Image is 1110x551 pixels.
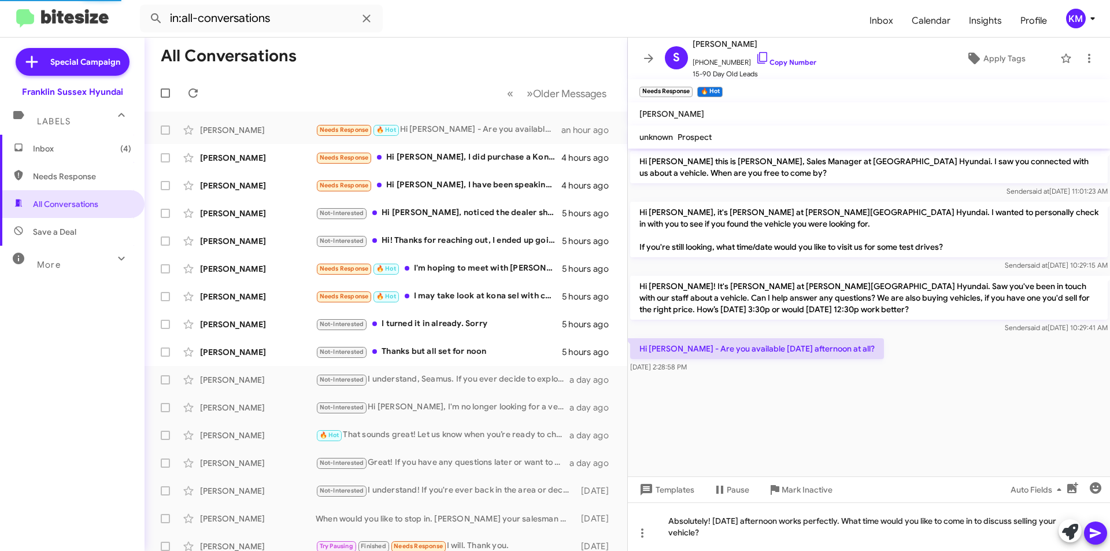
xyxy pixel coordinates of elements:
small: 🔥 Hot [697,87,722,97]
button: KM [1056,9,1097,28]
h1: All Conversations [161,47,297,65]
span: said at [1029,187,1049,195]
span: Templates [637,479,694,500]
div: 5 hours ago [562,291,618,302]
div: [PERSON_NAME] [200,124,316,136]
div: [PERSON_NAME] [200,346,316,358]
span: Older Messages [533,87,606,100]
span: (4) [120,143,131,154]
span: Auto Fields [1011,479,1066,500]
small: Needs Response [639,87,693,97]
span: Apply Tags [983,48,1026,69]
span: said at [1027,323,1048,332]
span: « [507,86,513,101]
div: [PERSON_NAME] [200,374,316,386]
button: Apply Tags [936,48,1054,69]
div: [PERSON_NAME] [200,208,316,219]
span: Not-Interested [320,209,364,217]
button: Previous [500,82,520,105]
span: More [37,260,61,270]
span: Needs Response [320,293,369,300]
div: 4 hours ago [561,180,618,191]
div: [PERSON_NAME] [200,485,316,497]
span: Pause [727,479,749,500]
div: I understand! If you're ever back in the area or decide to sell your vehicle, feel free to reach ... [316,484,575,497]
span: Save a Deal [33,226,76,238]
div: a day ago [569,457,618,469]
span: S [673,49,680,67]
span: Needs Response [320,126,369,134]
div: [PERSON_NAME] [200,513,316,524]
div: When would you like to stop in. [PERSON_NAME] your salesman will help out and show you some of th... [316,513,575,524]
div: [DATE] [575,513,618,524]
p: Hi [PERSON_NAME]! It's [PERSON_NAME] at [PERSON_NAME][GEOGRAPHIC_DATA] Hyundai. Saw you've been i... [630,276,1108,320]
button: Next [520,82,613,105]
div: a day ago [569,430,618,441]
div: Great! If you have any questions later or want to schedule an appointment to discuss your vehicle... [316,456,569,469]
span: Not-Interested [320,376,364,383]
div: [PERSON_NAME] [200,235,316,247]
span: Not-Interested [320,237,364,245]
a: Special Campaign [16,48,129,76]
span: Sender [DATE] 11:01:23 AM [1007,187,1108,195]
span: 15-90 Day Old Leads [693,68,816,80]
div: 5 hours ago [562,319,618,330]
span: Needs Response [320,154,369,161]
span: Sender [DATE] 10:29:15 AM [1005,261,1108,269]
span: Not-Interested [320,320,364,328]
a: Calendar [902,4,960,38]
div: Franklin Sussex Hyundai [22,86,123,98]
div: [PERSON_NAME] [200,402,316,413]
div: I'm hoping to meet with [PERSON_NAME] either tonight or [DATE] night [316,262,562,275]
div: [PERSON_NAME] [200,457,316,469]
span: Not-Interested [320,487,364,494]
div: Hi [PERSON_NAME], I have been speaking with [PERSON_NAME] from [GEOGRAPHIC_DATA] [316,179,561,192]
div: a day ago [569,374,618,386]
span: 🔥 Hot [376,265,396,272]
div: That sounds great! Let us know when you’re ready to chat. We look forward to helping you with you... [316,428,569,442]
span: Not-Interested [320,404,364,411]
div: [PERSON_NAME] [200,263,316,275]
div: Hi! Thanks for reaching out, I ended up going with another car. Thank you for all the help! [316,234,562,247]
div: a day ago [569,402,618,413]
div: 5 hours ago [562,346,618,358]
span: Needs Response [320,265,369,272]
a: Profile [1011,4,1056,38]
a: Insights [960,4,1011,38]
div: I turned it in already. Sorry [316,317,562,331]
span: Not-Interested [320,459,364,467]
a: Inbox [860,4,902,38]
div: 5 hours ago [562,235,618,247]
span: Needs Response [394,542,443,550]
span: Try Pausing [320,542,353,550]
div: KM [1066,9,1086,28]
span: Prospect [678,132,712,142]
div: Hi [PERSON_NAME], I did purchase a Kona with the Hyundai hackettstown location but appreciate the... [316,151,561,164]
span: 🔥 Hot [320,431,339,439]
span: said at [1027,261,1048,269]
span: Sender [DATE] 10:29:41 AM [1005,323,1108,332]
div: [PERSON_NAME] [200,180,316,191]
span: Finished [361,542,386,550]
div: 4 hours ago [561,152,618,164]
button: Mark Inactive [758,479,842,500]
span: [PHONE_NUMBER] [693,51,816,68]
span: Inbox [33,143,131,154]
span: [PERSON_NAME] [693,37,816,51]
div: I understand, Seamus. If you ever decide to explore options again, feel free to reach out. Have a... [316,373,569,386]
p: Hi [PERSON_NAME], it's [PERSON_NAME] at [PERSON_NAME][GEOGRAPHIC_DATA] Hyundai. I wanted to perso... [630,202,1108,257]
span: Needs Response [320,182,369,189]
a: Copy Number [756,58,816,66]
span: Special Campaign [50,56,120,68]
p: Hi [PERSON_NAME] - Are you available [DATE] afternoon at all? [630,338,884,359]
div: [PERSON_NAME] [200,152,316,164]
div: [PERSON_NAME] [200,430,316,441]
button: Auto Fields [1001,479,1075,500]
button: Pause [704,479,758,500]
p: Hi [PERSON_NAME] this is [PERSON_NAME], Sales Manager at [GEOGRAPHIC_DATA] Hyundai. I saw you con... [630,151,1108,183]
span: All Conversations [33,198,98,210]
